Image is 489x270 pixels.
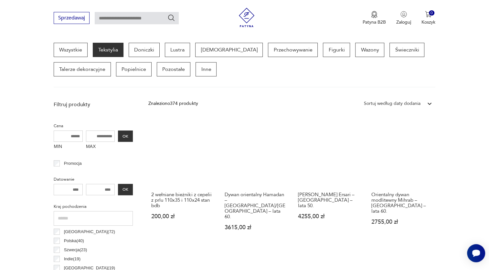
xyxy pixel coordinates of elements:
[64,237,84,244] p: Polska ( 40 )
[54,101,133,108] p: Filtruj produkty
[54,62,111,76] a: Talerze dekoracyjne
[237,8,256,27] img: Patyna - sklep z meblami i dekoracjami vintage
[298,214,359,219] p: 4255,00 zł
[396,11,411,25] button: Zaloguj
[157,62,190,76] a: Pozostałe
[64,160,82,167] p: Promocja
[148,120,215,243] a: 2 wełniane bieżniki z cepelii z prlu 110x35 i 110x24 stan bdb2 wełniane bieżniki z cepelii z prlu...
[363,11,386,25] a: Ikona medaluPatyna B2B
[421,11,435,25] button: 0Koszyk
[323,43,350,57] a: Figurki
[396,19,411,25] p: Zaloguj
[268,43,318,57] a: Przechowywanie
[151,214,212,219] p: 200,00 zł
[54,142,83,152] label: MIN
[167,14,175,22] button: Szukaj
[86,142,115,152] label: MAX
[54,12,90,24] button: Sprzedawaj
[355,43,384,57] a: Wazony
[298,192,359,208] h3: [PERSON_NAME] Ersari – [GEOGRAPHIC_DATA] – lata 50.
[54,203,133,210] p: Kraj pochodzenia
[363,11,386,25] button: Patyna B2B
[295,120,362,243] a: Dywan turkmeński Ersari – Afganistan – lata 50.[PERSON_NAME] Ersari – [GEOGRAPHIC_DATA] – lata 50...
[118,130,133,142] button: OK
[368,120,435,243] a: Orientalny dywan modlitewny Mihrab – Pakistan – lata 60.Orientalny dywan modlitewny Mihrab – [GEO...
[116,62,152,76] a: Popielnice
[225,225,286,230] p: 3615,00 zł
[54,43,88,57] a: Wszystkie
[400,11,407,17] img: Ikonka użytkownika
[467,244,485,262] iframe: Smartsupp widget button
[64,228,115,235] p: [GEOGRAPHIC_DATA] ( 72 )
[148,100,198,107] div: Znaleziono 374 produkty
[429,10,434,16] div: 0
[195,43,263,57] a: [DEMOGRAPHIC_DATA]
[371,219,432,225] p: 2755,00 zł
[129,43,160,57] a: Doniczki
[54,16,90,21] a: Sprzedawaj
[151,192,212,208] h3: 2 wełniane bieżniki z cepelii z prlu 110x35 i 110x24 stan bdb
[421,19,435,25] p: Koszyk
[364,100,420,107] div: Sortuj według daty dodania
[64,246,87,253] p: Szwecja ( 23 )
[389,43,424,57] a: Świeczniki
[196,62,217,76] a: Inne
[222,120,289,243] a: Dywan orientalny Hamadan – Persja/Iran – lata 60.Dywan orientalny Hamadan – [GEOGRAPHIC_DATA]/[GE...
[54,122,133,129] p: Cena
[165,43,190,57] a: Lustra
[363,19,386,25] p: Patyna B2B
[371,192,432,214] h3: Orientalny dywan modlitewny Mihrab – [GEOGRAPHIC_DATA] – lata 60.
[54,176,133,183] p: Datowanie
[225,192,286,219] h3: Dywan orientalny Hamadan – [GEOGRAPHIC_DATA]/[GEOGRAPHIC_DATA] – lata 60.
[371,11,377,18] img: Ikona medalu
[118,184,133,195] button: OK
[64,255,80,263] p: Indie ( 19 )
[93,43,123,57] a: Tekstylia
[425,11,431,17] img: Ikona koszyka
